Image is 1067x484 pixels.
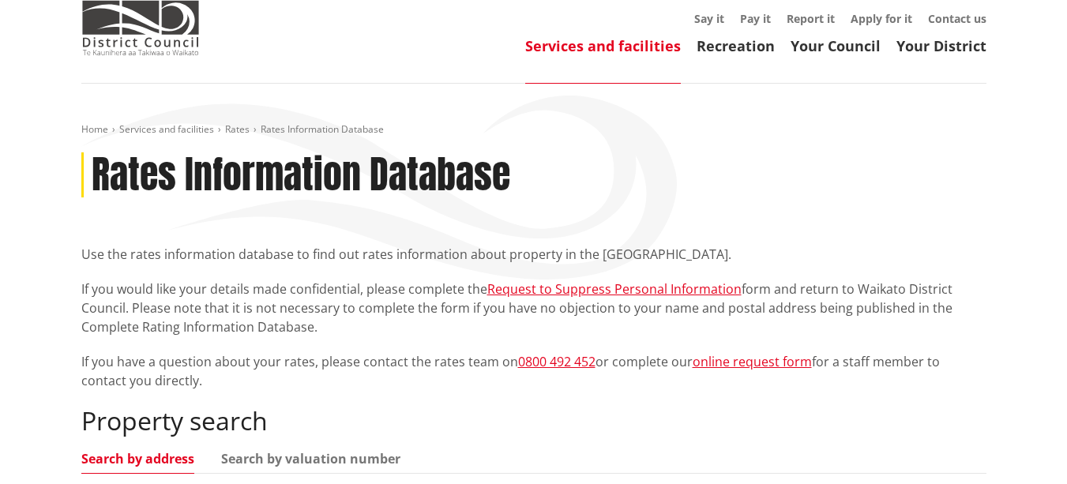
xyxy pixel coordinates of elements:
[740,11,771,26] a: Pay it
[518,353,595,370] a: 0800 492 452
[791,36,881,55] a: Your Council
[92,152,510,198] h1: Rates Information Database
[697,36,775,55] a: Recreation
[694,11,724,26] a: Say it
[81,123,986,137] nav: breadcrumb
[119,122,214,136] a: Services and facilities
[81,452,194,465] a: Search by address
[994,418,1051,475] iframe: Messenger Launcher
[81,352,986,390] p: If you have a question about your rates, please contact the rates team on or complete our for a s...
[487,280,742,298] a: Request to Suppress Personal Information
[81,122,108,136] a: Home
[225,122,250,136] a: Rates
[693,353,812,370] a: online request form
[261,122,384,136] span: Rates Information Database
[81,245,986,264] p: Use the rates information database to find out rates information about property in the [GEOGRAPHI...
[851,11,912,26] a: Apply for it
[81,406,986,436] h2: Property search
[896,36,986,55] a: Your District
[81,280,986,336] p: If you would like your details made confidential, please complete the form and return to Waikato ...
[928,11,986,26] a: Contact us
[787,11,835,26] a: Report it
[525,36,681,55] a: Services and facilities
[221,452,400,465] a: Search by valuation number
